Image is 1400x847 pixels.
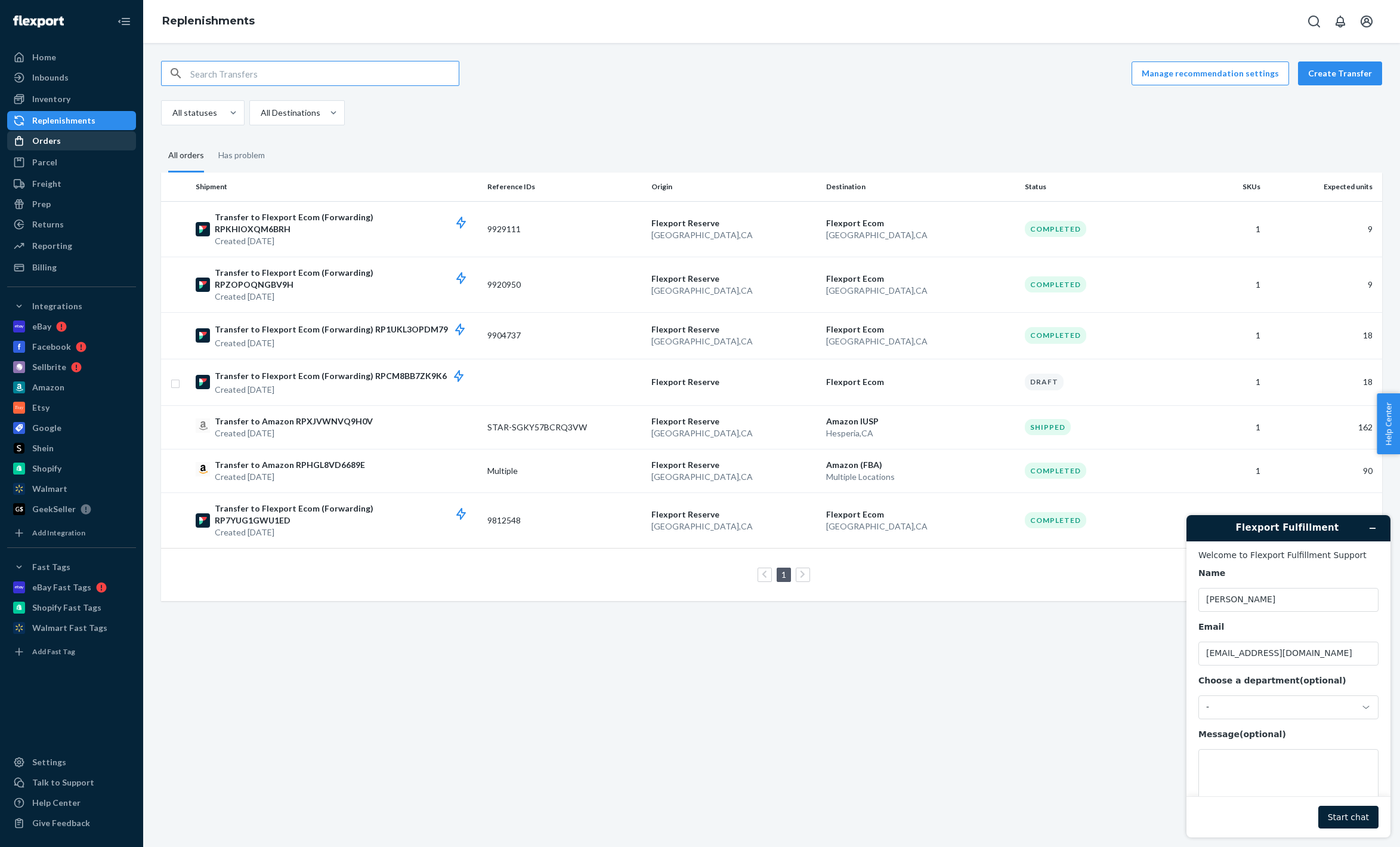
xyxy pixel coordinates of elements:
span: Help Center [1377,393,1400,454]
div: Inbounds [32,72,69,84]
a: eBay Fast Tags [7,578,136,597]
a: Shopify [7,459,136,478]
p: [GEOGRAPHIC_DATA] , CA [826,285,1015,297]
div: Freight [32,178,61,190]
button: Open notifications [1328,10,1352,33]
input: All Destinations [259,107,261,119]
p: Amazon (FBA) [826,459,1015,471]
div: Amazon [32,381,64,393]
th: Expected units [1265,173,1382,201]
div: Give Feedback [32,817,90,829]
span: Chat [27,8,51,19]
th: Destination [821,173,1020,201]
a: Freight [7,174,136,193]
a: Walmart [7,479,136,498]
td: 9904737 [483,312,646,359]
div: Has problem [218,140,265,171]
p: Amazon IUSP [826,415,1015,427]
td: 9 [1265,201,1382,257]
div: Billing [32,261,57,273]
p: Created [DATE] [215,235,478,247]
p: Flexport Ecom [826,273,1015,285]
div: Shopify Fast Tags [32,602,101,614]
p: Created [DATE] [215,471,365,483]
td: Multiple [483,449,646,492]
th: Reference IDs [483,173,646,201]
input: Search Transfers [190,61,459,85]
p: Flexport Ecom [826,509,1015,520]
a: Amazon [7,378,136,397]
p: Transfer to Amazon RPXJVWNVQ9H0V [215,415,373,427]
a: Home [7,48,136,67]
div: Settings [32,756,66,768]
a: Replenishments [162,14,255,27]
div: Shopify [32,463,61,475]
a: Walmart Fast Tags [7,618,136,637]
a: Parcel [7,153,136,172]
p: Flexport Reserve [651,509,817,520]
a: Inbounds [7,68,136,87]
a: Page 1 is your current page [779,569,789,580]
input: All statuses [171,107,172,119]
div: All Destinations [261,107,320,119]
div: Completed [1025,276,1086,292]
a: Help Center [7,793,136,812]
button: Open Search Box [1302,10,1326,33]
button: Talk to Support [7,773,136,792]
button: Integrations [7,297,136,316]
div: Completed [1025,327,1086,343]
a: Inventory [7,90,136,109]
p: Flexport Ecom [826,376,1015,388]
img: Flexport logo [13,16,64,27]
td: 9920950 [483,257,646,312]
button: Give Feedback [7,814,136,833]
div: Shein [32,442,54,454]
td: 9929111 [483,201,646,257]
div: Returns [32,218,64,230]
p: Created [DATE] [215,427,373,439]
td: STAR-SGKY57BCRQ3VW [483,405,646,449]
a: Add Fast Tag [7,642,136,661]
p: Created [DATE] [215,526,478,538]
a: GeekSeller [7,500,136,519]
td: 1 [1183,312,1265,359]
button: Manage recommendation settings [1132,61,1289,85]
div: Completed [1025,463,1086,479]
a: Add Integration [7,523,136,543]
td: 18 [1265,359,1382,405]
a: Shein [7,439,136,458]
div: Fast Tags [32,561,70,573]
div: Prep [32,198,51,210]
div: Shipped [1025,419,1071,435]
td: 90 [1265,449,1382,492]
a: Prep [7,195,136,214]
div: Reporting [32,240,72,252]
a: eBay [7,317,136,336]
th: Status [1020,173,1183,201]
div: Parcel [32,156,57,168]
button: Fast Tags [7,558,136,577]
a: Returns [7,215,136,234]
p: Flexport Reserve [651,415,817,427]
a: Etsy [7,398,136,417]
div: Help Center [32,797,81,809]
p: [GEOGRAPHIC_DATA] , CA [651,335,817,347]
p: [GEOGRAPHIC_DATA] , CA [651,285,817,297]
button: Open account menu [1355,10,1379,33]
td: 1 [1183,492,1265,548]
ol: breadcrumbs [153,4,264,39]
td: 9 [1265,257,1382,312]
button: Close Navigation [112,10,136,33]
p: Flexport Reserve [651,217,817,229]
p: [GEOGRAPHIC_DATA] , CA [651,229,817,241]
p: [GEOGRAPHIC_DATA] , CA [651,471,817,483]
